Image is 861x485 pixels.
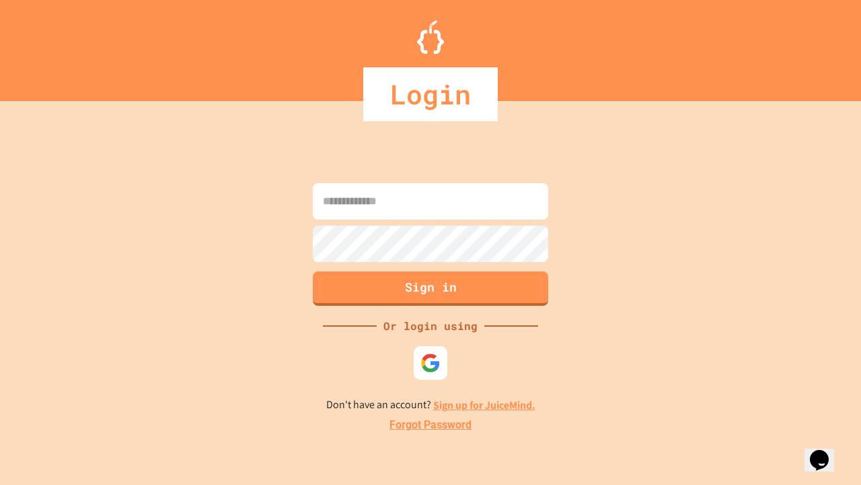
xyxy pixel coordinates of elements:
[363,67,498,121] div: Login
[433,398,535,412] a: Sign up for JuiceMind.
[389,417,472,433] a: Forgot Password
[326,397,535,414] p: Don't have an account?
[749,373,848,430] iframe: chat widget
[417,20,444,54] img: Logo.svg
[420,353,441,373] img: google-icon.svg
[313,271,548,306] button: Sign in
[377,318,484,334] div: Or login using
[804,431,848,472] iframe: chat widget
